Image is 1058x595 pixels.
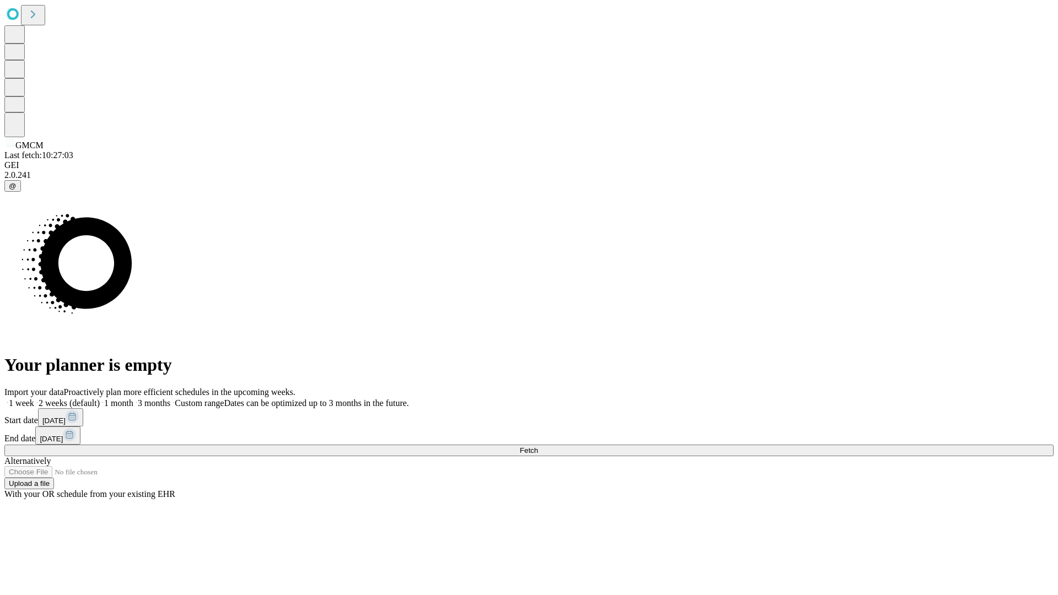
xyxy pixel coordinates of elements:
[104,398,133,408] span: 1 month
[224,398,409,408] span: Dates can be optimized up to 3 months in the future.
[4,170,1054,180] div: 2.0.241
[4,387,64,397] span: Import your data
[35,426,80,445] button: [DATE]
[4,160,1054,170] div: GEI
[42,416,66,425] span: [DATE]
[38,408,83,426] button: [DATE]
[4,426,1054,445] div: End date
[4,150,73,160] span: Last fetch: 10:27:03
[4,456,51,466] span: Alternatively
[4,408,1054,426] div: Start date
[520,446,538,455] span: Fetch
[9,398,34,408] span: 1 week
[40,435,63,443] span: [DATE]
[4,180,21,192] button: @
[138,398,170,408] span: 3 months
[64,387,295,397] span: Proactively plan more efficient schedules in the upcoming weeks.
[175,398,224,408] span: Custom range
[4,355,1054,375] h1: Your planner is empty
[4,445,1054,456] button: Fetch
[9,182,17,190] span: @
[4,478,54,489] button: Upload a file
[4,489,175,499] span: With your OR schedule from your existing EHR
[15,140,44,150] span: GMCM
[39,398,100,408] span: 2 weeks (default)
